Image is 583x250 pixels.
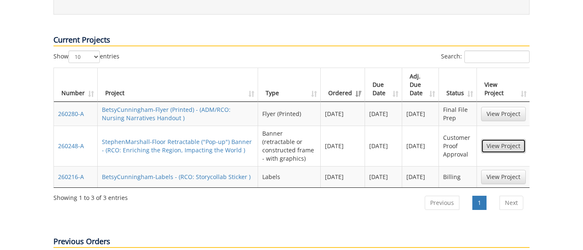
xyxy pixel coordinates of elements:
td: [DATE] [321,126,365,166]
td: [DATE] [365,102,402,126]
input: Search: [464,51,530,63]
a: 260280-A [58,110,84,118]
th: Number: activate to sort column ascending [54,68,98,102]
p: Previous Orders [53,236,530,248]
a: Next [499,196,523,210]
a: StephenMarshall-Floor Retractable ("Pop-up") Banner - (RCO: Enriching the Region, Impacting the W... [102,138,252,154]
a: Previous [425,196,459,210]
label: Search: [441,51,530,63]
td: Customer Proof Approval [439,126,477,166]
td: [DATE] [365,126,402,166]
td: Banner (retractable or constructed frame - with graphics) [258,126,321,166]
th: Type: activate to sort column ascending [258,68,321,102]
a: View Project [481,107,526,121]
a: View Project [481,170,526,184]
p: Current Projects [53,35,530,46]
td: [DATE] [402,126,439,166]
th: Ordered: activate to sort column ascending [321,68,365,102]
th: View Project: activate to sort column ascending [477,68,530,102]
td: [DATE] [365,166,402,187]
select: Showentries [68,51,100,63]
div: Showing 1 to 3 of 3 entries [53,190,128,202]
th: Due Date: activate to sort column ascending [365,68,402,102]
th: Project: activate to sort column ascending [98,68,258,102]
td: [DATE] [402,102,439,126]
a: BetsyCunningham-Labels - (RCO: Storycollab Sticker ) [102,173,251,181]
td: [DATE] [321,166,365,187]
label: Show entries [53,51,119,63]
td: Final File Prep [439,102,477,126]
a: BetsyCunningham-Flyer (Printed) - (ADM/RCO: Nursing Narratives Handout ) [102,106,231,122]
a: 1 [472,196,487,210]
td: [DATE] [321,102,365,126]
th: Status: activate to sort column ascending [439,68,477,102]
td: Labels [258,166,321,187]
a: View Project [481,139,526,153]
td: [DATE] [402,166,439,187]
td: Billing [439,166,477,187]
a: 260216-A [58,173,84,181]
th: Adj. Due Date: activate to sort column ascending [402,68,439,102]
a: 260248-A [58,142,84,150]
td: Flyer (Printed) [258,102,321,126]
